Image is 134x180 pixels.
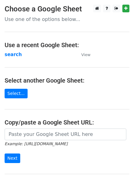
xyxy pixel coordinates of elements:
[81,52,90,57] small: View
[5,16,129,22] p: Use one of the options below...
[5,77,129,84] h4: Select another Google Sheet:
[75,52,90,57] a: View
[5,153,20,163] input: Next
[5,89,28,98] a: Select...
[5,119,129,126] h4: Copy/paste a Google Sheet URL:
[5,5,129,14] h3: Choose a Google Sheet
[5,129,126,140] input: Paste your Google Sheet URL here
[5,141,67,146] small: Example: [URL][DOMAIN_NAME]
[5,52,22,57] a: search
[5,41,129,49] h4: Use a recent Google Sheet:
[103,150,134,180] iframe: Chat Widget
